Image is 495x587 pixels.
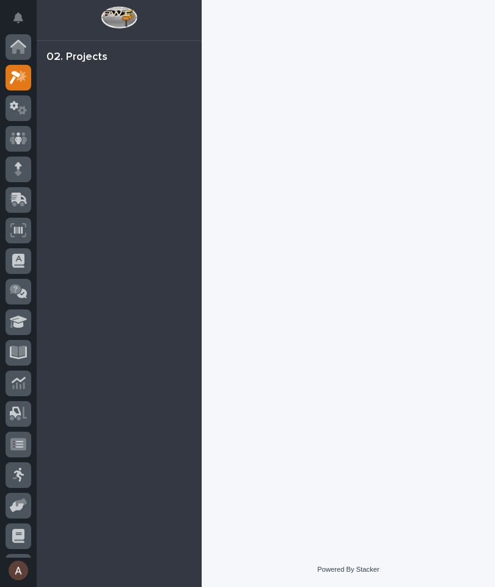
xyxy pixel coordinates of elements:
[101,6,137,29] img: Workspace Logo
[46,51,108,64] div: 02. Projects
[317,566,379,573] a: Powered By Stacker
[15,12,31,32] div: Notifications
[5,558,31,583] button: users-avatar
[5,5,31,31] button: Notifications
